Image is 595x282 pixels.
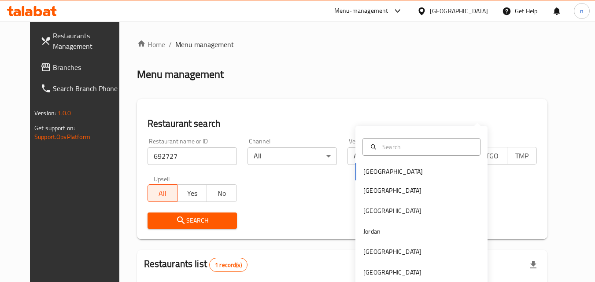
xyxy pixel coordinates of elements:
span: Branches [53,62,122,73]
a: Branches [33,57,129,78]
div: [GEOGRAPHIC_DATA] [363,247,421,256]
span: Version: [34,107,56,119]
div: Jordan [363,227,381,236]
span: Search [155,215,230,226]
span: 1 record(s) [210,261,247,269]
span: Menu management [175,39,234,50]
div: Total records count [209,258,248,272]
h2: Restaurant search [148,117,537,130]
input: Search for restaurant name or ID.. [148,147,237,165]
a: Support.OpsPlatform [34,131,90,143]
button: TGO [477,147,507,165]
input: Search [379,142,475,152]
span: n [580,6,584,16]
div: [GEOGRAPHIC_DATA] [363,267,421,277]
h2: Menu management [137,67,224,81]
div: Export file [523,254,544,275]
div: [GEOGRAPHIC_DATA] [363,206,421,216]
button: Search [148,212,237,229]
span: All [152,187,174,200]
span: Search Branch Phone [53,83,122,94]
li: / [169,39,172,50]
a: Home [137,39,165,50]
div: All [347,147,437,165]
span: Yes [181,187,203,200]
span: Restaurants Management [53,30,122,51]
div: Menu-management [334,6,388,16]
h2: Restaurants list [144,257,248,272]
button: No [207,184,237,202]
span: TGO [481,150,503,162]
button: Yes [177,184,207,202]
span: TMP [511,150,533,162]
label: Upsell [154,176,170,182]
div: All [248,147,337,165]
span: Get support on: [34,122,75,134]
span: No [211,187,233,200]
span: 1.0.0 [57,107,71,119]
div: [GEOGRAPHIC_DATA] [430,6,488,16]
button: TMP [507,147,537,165]
nav: breadcrumb [137,39,547,50]
div: [GEOGRAPHIC_DATA] [363,186,421,195]
a: Restaurants Management [33,25,129,57]
button: All [148,184,177,202]
a: Search Branch Phone [33,78,129,99]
